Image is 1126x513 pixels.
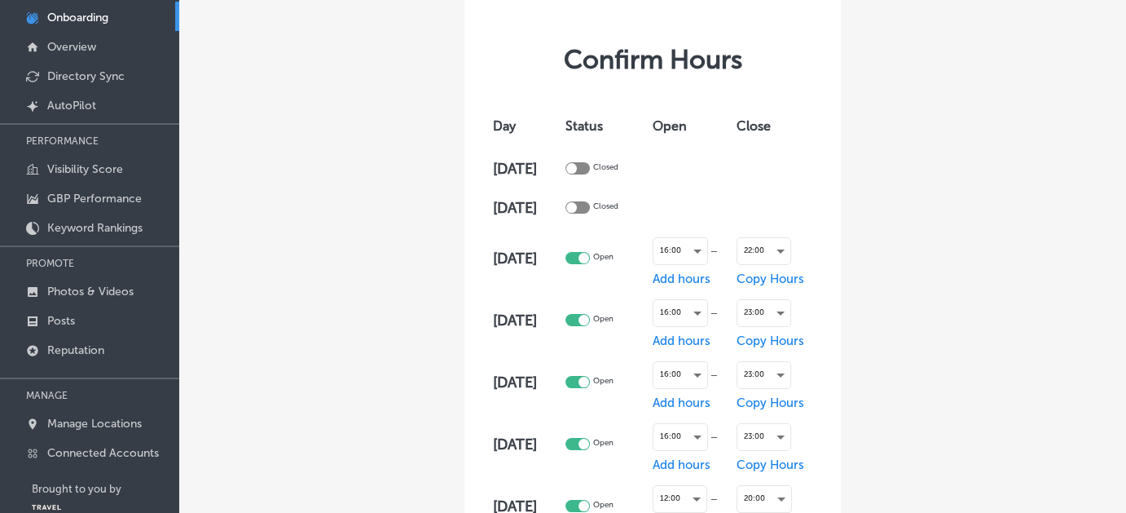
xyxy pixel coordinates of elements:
[653,426,707,448] div: 16:00
[489,104,561,149] th: Day
[732,104,816,149] th: Close
[32,483,179,495] p: Brought to you by
[737,458,804,472] span: Copy Hours
[47,40,96,54] p: Overview
[47,446,159,460] p: Connected Accounts
[707,494,720,504] div: —
[493,312,549,329] h4: [DATE]
[653,458,710,472] span: Add hours
[47,192,142,206] p: GBP Performance
[737,364,790,386] div: 23:00
[649,104,732,149] th: Open
[708,308,720,318] div: —
[653,334,710,348] span: Add hours
[737,240,790,262] div: 22:00
[593,252,614,264] p: Open
[653,240,707,262] div: 16:00
[493,374,549,391] h4: [DATE]
[593,314,614,326] p: Open
[708,370,720,380] div: —
[593,500,614,512] p: Open
[47,343,104,357] p: Reputation
[561,104,649,149] th: Status
[593,162,618,175] p: Closed
[493,250,549,268] h4: [DATE]
[653,272,710,286] span: Add hours
[47,417,142,431] p: Manage Locations
[493,160,549,178] h4: [DATE]
[47,11,108,24] p: Onboarding
[593,376,614,388] p: Open
[493,436,549,453] h4: [DATE]
[47,69,125,83] p: Directory Sync
[708,246,720,256] div: —
[737,302,790,324] div: 23:00
[47,162,123,176] p: Visibility Score
[47,221,143,235] p: Keyword Rankings
[593,201,618,214] p: Closed
[708,432,720,442] div: —
[47,99,96,113] p: AutoPilot
[653,488,706,510] div: 12:00
[737,396,804,410] span: Copy Hours
[490,44,816,75] div: Confirm Hours
[737,334,804,348] span: Copy Hours
[737,426,790,448] div: 23:00
[47,285,134,299] p: Photos & Videos
[47,314,75,328] p: Posts
[653,302,707,324] div: 16:00
[653,396,710,410] span: Add hours
[593,438,614,450] p: Open
[737,488,791,510] div: 20:00
[653,364,707,386] div: 16:00
[737,272,804,286] span: Copy Hours
[493,199,549,217] h4: [DATE]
